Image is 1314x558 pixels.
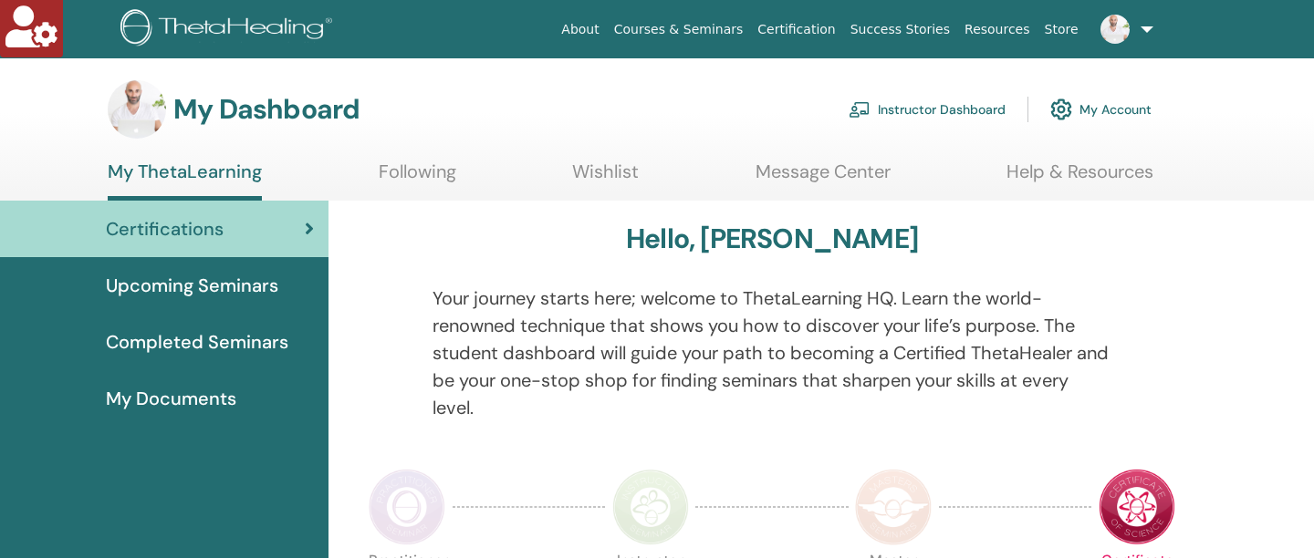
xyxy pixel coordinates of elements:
[1050,94,1072,125] img: cog.svg
[572,160,639,196] a: Wishlist
[1038,13,1086,46] a: Store
[554,13,606,46] a: About
[612,469,689,545] img: Instructor
[849,101,871,118] img: chalkboard-teacher.svg
[379,160,456,196] a: Following
[626,222,918,255] h3: Hello, [PERSON_NAME]
[108,80,166,139] img: default.jpg
[1099,469,1175,545] img: Certificate of Science
[120,9,339,50] img: logo.png
[855,469,932,545] img: Master
[849,89,1006,129] a: Instructor Dashboard
[607,13,751,46] a: Courses & Seminars
[369,469,445,545] img: Practitioner
[756,160,891,196] a: Message Center
[1100,15,1130,44] img: default.jpg
[433,284,1112,421] p: Your journey starts here; welcome to ThetaLearning HQ. Learn the world-renowned technique that sh...
[173,93,360,126] h3: My Dashboard
[957,13,1038,46] a: Resources
[1050,89,1152,129] a: My Account
[1006,160,1153,196] a: Help & Resources
[106,272,278,299] span: Upcoming Seminars
[106,385,236,412] span: My Documents
[106,215,224,243] span: Certifications
[108,160,262,201] a: My ThetaLearning
[106,328,288,356] span: Completed Seminars
[750,13,842,46] a: Certification
[843,13,957,46] a: Success Stories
